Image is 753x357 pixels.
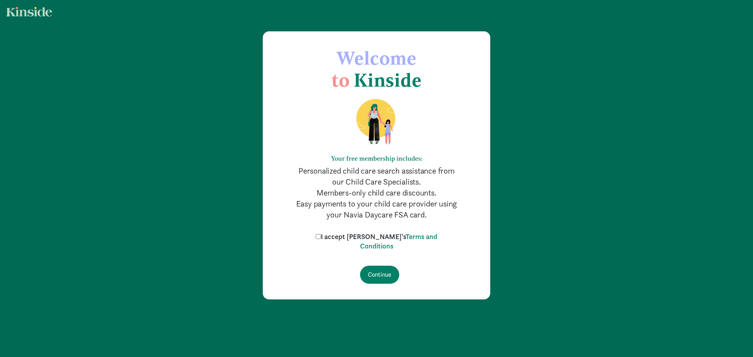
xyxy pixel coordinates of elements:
input: I accept [PERSON_NAME]'sTerms and Conditions [316,234,321,239]
img: light.svg [6,7,52,16]
p: Members-only child care discounts. [294,187,459,198]
span: to [331,69,349,91]
span: Kinside [354,69,422,91]
span: Welcome [336,47,417,69]
a: Terms and Conditions [360,232,438,250]
img: illustration-mom-daughter.png [347,98,407,145]
label: I accept [PERSON_NAME]'s [314,232,439,251]
h6: Your free membership includes: [294,155,459,162]
input: Continue [360,266,399,284]
p: Easy payments to your child care provider using your Navia Daycare FSA card. [294,198,459,220]
p: Personalized child care search assistance from our Child Care Specialists. [294,165,459,187]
